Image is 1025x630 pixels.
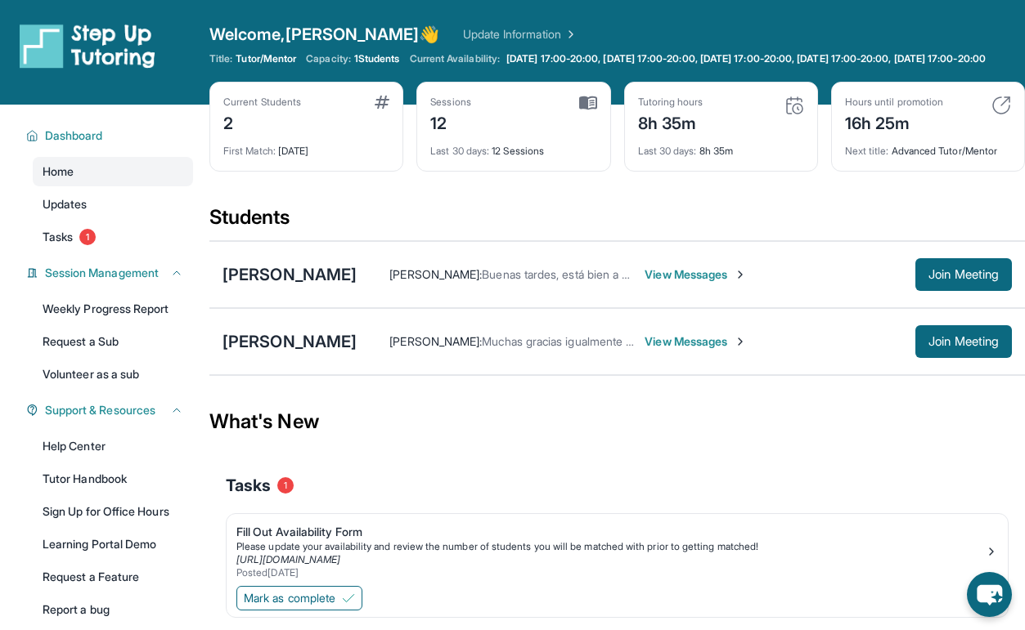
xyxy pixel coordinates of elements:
[20,23,155,69] img: logo
[928,337,999,346] span: Join Meeting
[991,96,1011,115] img: card
[223,135,389,158] div: [DATE]
[33,529,193,559] a: Learning Portal Demo
[33,497,193,526] a: Sign Up for Office Hours
[223,145,276,157] span: First Match :
[223,109,301,135] div: 2
[38,127,183,144] button: Dashboard
[306,52,351,65] span: Capacity:
[244,590,335,606] span: Mark as complete
[223,263,357,286] div: [PERSON_NAME]
[430,109,471,135] div: 12
[645,333,747,350] span: View Messages
[38,265,183,281] button: Session Management
[845,109,943,135] div: 16h 25m
[209,52,232,65] span: Title:
[967,572,1012,617] button: chat-button
[734,335,747,348] img: Chevron-Right
[236,553,340,565] a: [URL][DOMAIN_NAME]
[389,334,482,348] span: [PERSON_NAME] :
[845,145,889,157] span: Next title :
[389,267,482,281] span: [PERSON_NAME] :
[236,566,985,579] div: Posted [DATE]
[638,109,704,135] div: 8h 35m
[463,26,578,42] a: Update Information
[845,135,1011,158] div: Advanced Tutor/Mentor
[209,23,440,46] span: Welcome, [PERSON_NAME] 👋
[209,204,1025,240] div: Students
[561,26,578,42] img: Chevron Right
[33,360,193,389] a: Volunteer as a sub
[236,586,362,610] button: Mark as complete
[645,266,747,283] span: View Messages
[915,325,1012,358] button: Join Meeting
[43,163,74,180] span: Home
[33,464,193,494] a: Tutor Handbook
[33,190,193,219] a: Updates
[354,52,400,65] span: 1 Students
[223,330,357,353] div: [PERSON_NAME]
[236,52,296,65] span: Tutor/Mentor
[430,135,596,158] div: 12 Sessions
[33,294,193,324] a: Weekly Progress Report
[784,96,804,115] img: card
[342,592,355,605] img: Mark as complete
[375,96,389,109] img: card
[223,96,301,109] div: Current Students
[579,96,597,110] img: card
[506,52,986,65] span: [DATE] 17:00-20:00, [DATE] 17:00-20:00, [DATE] 17:00-20:00, [DATE] 17:00-20:00, [DATE] 17:00-20:00
[227,514,1008,583] a: Fill Out Availability FormPlease update your availability and review the number of students you w...
[503,52,989,65] a: [DATE] 17:00-20:00, [DATE] 17:00-20:00, [DATE] 17:00-20:00, [DATE] 17:00-20:00, [DATE] 17:00-20:00
[845,96,943,109] div: Hours until promotion
[33,222,193,252] a: Tasks1
[43,196,88,212] span: Updates
[430,96,471,109] div: Sessions
[915,258,1012,291] button: Join Meeting
[38,402,183,418] button: Support & Resources
[734,268,747,281] img: Chevron-Right
[79,229,96,245] span: 1
[33,431,193,461] a: Help Center
[482,334,668,348] span: Muchas gracias igualmente ☺️☺️☺️
[45,402,155,418] span: Support & Resources
[928,270,999,279] span: Join Meeting
[33,595,193,624] a: Report a bug
[43,229,73,245] span: Tasks
[33,157,193,186] a: Home
[33,562,193,592] a: Request a Feature
[430,145,489,157] span: Last 30 days :
[638,145,697,157] span: Last 30 days :
[236,540,985,553] div: Please update your availability and review the number of students you will be matched with prior ...
[45,265,159,281] span: Session Management
[226,474,271,497] span: Tasks
[638,135,804,158] div: 8h 35m
[482,267,710,281] span: Buenas tardes, está bien a esa hora. Gracias
[45,127,103,144] span: Dashboard
[236,524,985,540] div: Fill Out Availability Form
[638,96,704,109] div: Tutoring hours
[277,477,294,494] span: 1
[33,327,193,356] a: Request a Sub
[410,52,500,65] span: Current Availability:
[209,386,1025,458] div: What's New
